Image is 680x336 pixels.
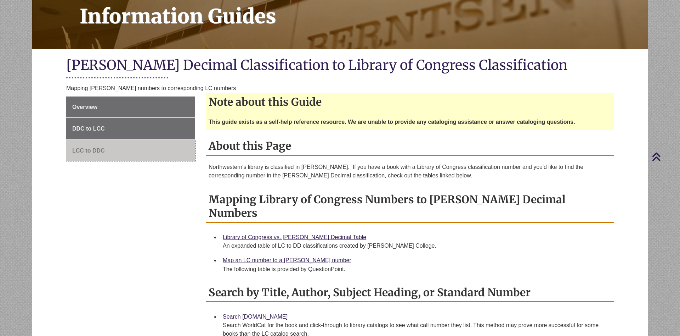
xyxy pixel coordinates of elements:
[223,242,608,250] div: An expanded table of LC to DD classifications created by [PERSON_NAME] College.
[72,104,97,110] span: Overview
[66,97,195,161] div: Guide Page Menu
[66,97,195,118] a: Overview
[66,85,236,91] span: Mapping [PERSON_NAME] numbers to corresponding LC numbers
[66,140,195,161] a: LCC to DDC
[209,163,611,180] p: Northwestern's library is classified in [PERSON_NAME]. If you have a book with a Library of Congr...
[206,191,614,223] h2: Mapping Library of Congress Numbers to [PERSON_NAME] Decimal Numbers
[66,118,195,139] a: DDC to LCC
[209,119,575,125] strong: This guide exists as a self-help reference resource. We are unable to provide any cataloging assi...
[652,152,678,161] a: Back to Top
[223,314,288,320] a: Search [DOMAIN_NAME]
[72,148,105,154] span: LCC to DDC
[223,234,366,240] a: Library of Congress vs. [PERSON_NAME] Decimal Table
[72,126,105,132] span: DDC to LCC
[206,283,614,302] h2: Search by Title, Author, Subject Heading, or Standard Number
[206,93,614,111] h2: Note about this Guide
[66,56,614,75] h1: [PERSON_NAME] Decimal Classification to Library of Congress Classification
[223,257,351,263] a: Map an LC number to a [PERSON_NAME] number
[223,265,608,274] div: The following table is provided by QuestionPoint.
[206,137,614,156] h2: About this Page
